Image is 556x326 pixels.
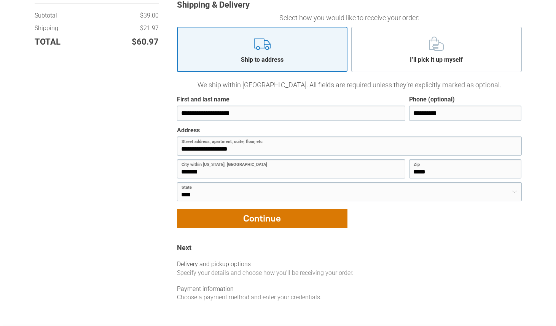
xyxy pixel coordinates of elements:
[177,13,522,23] p: Select how you would like to receive your order:
[177,127,200,135] div: Address
[177,209,347,228] button: Continue
[177,96,229,104] div: First and last name
[177,285,522,293] div: Payment information
[177,80,522,90] p: We ship within [GEOGRAPHIC_DATA].
[177,159,406,178] input: City within Ohio, United States
[177,260,522,268] div: Delivery and pickup options
[309,81,501,89] span: All fields are required unless they’re explicitly marked as optional.
[235,56,289,64] div: Ship to address
[35,36,89,48] td: Total
[140,12,159,19] span: $39.00
[177,137,522,156] input: Street address, apartment, suite, floor, etc
[177,269,522,277] div: Specify your details and choose how you’ll be receiving your order.
[99,24,159,36] td: $21.97
[404,56,468,64] div: I’ll pick it up myself
[409,159,521,178] input: Zip
[35,24,58,32] span: Shipping
[35,11,99,24] td: Subtotal
[177,293,522,302] div: Choose a payment method and enter your credentials.
[409,96,455,104] div: Phone (optional)
[177,243,522,256] div: Next
[132,36,159,48] span: $60.97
